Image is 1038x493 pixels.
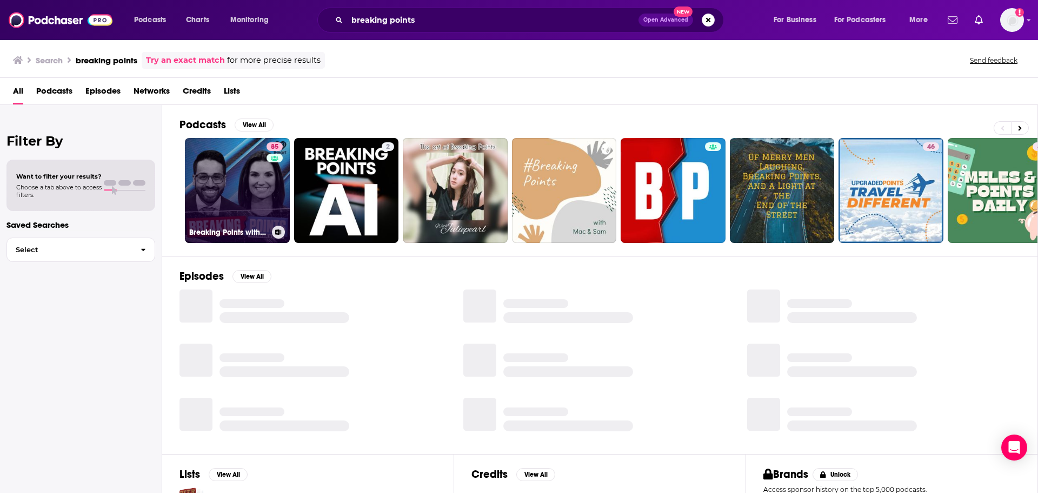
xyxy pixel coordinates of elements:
button: Select [6,238,155,262]
h2: Brands [763,468,808,481]
button: Show profile menu [1000,8,1024,32]
span: for more precise results [227,54,321,67]
button: open menu [766,11,830,29]
a: ListsView All [179,468,248,481]
a: PodcastsView All [179,118,274,132]
span: 46 [927,142,935,153]
a: Try an exact match [146,54,225,67]
h3: Breaking Points with [PERSON_NAME] and [PERSON_NAME] [189,228,268,237]
h2: Episodes [179,269,224,283]
a: All [13,82,23,104]
span: For Podcasters [834,12,886,28]
a: 85Breaking Points with [PERSON_NAME] and [PERSON_NAME] [185,138,290,243]
h2: Lists [179,468,200,481]
button: open menu [127,11,180,29]
span: Monitoring [230,12,269,28]
button: View All [235,119,274,132]
a: Show notifications dropdown [943,11,962,29]
a: 2 [294,138,399,243]
span: Charts [186,12,209,28]
span: Want to filter your results? [16,173,102,180]
button: Unlock [813,468,859,481]
span: Open Advanced [643,17,688,23]
span: New [674,6,693,17]
button: View All [209,468,248,481]
h3: breaking points [76,55,137,65]
a: Podcasts [36,82,72,104]
div: Search podcasts, credits, & more... [328,8,734,32]
a: 2 [382,142,394,151]
h2: Filter By [6,133,155,149]
h3: Search [36,55,63,65]
button: open menu [223,11,283,29]
span: Choose a tab above to access filters. [16,183,102,199]
input: Search podcasts, credits, & more... [347,11,638,29]
a: Episodes [85,82,121,104]
a: Credits [183,82,211,104]
p: Saved Searches [6,220,155,230]
a: Lists [224,82,240,104]
span: 2 [386,142,390,153]
a: Charts [179,11,216,29]
a: 46 [923,142,939,151]
h2: Podcasts [179,118,226,132]
button: View All [232,270,271,283]
a: Networks [134,82,170,104]
span: For Business [774,12,816,28]
span: 85 [271,142,278,153]
span: More [909,12,928,28]
span: Podcasts [134,12,166,28]
svg: Add a profile image [1015,8,1024,17]
h2: Credits [471,468,508,481]
img: Podchaser - Follow, Share and Rate Podcasts [9,10,112,30]
button: Send feedback [967,56,1021,65]
button: Open AdvancedNew [638,14,693,27]
a: 85 [267,142,283,151]
a: 46 [839,138,943,243]
a: EpisodesView All [179,269,271,283]
button: open menu [902,11,941,29]
a: CreditsView All [471,468,555,481]
button: open menu [827,11,902,29]
button: View All [516,468,555,481]
span: Logged in as ereardon [1000,8,1024,32]
img: User Profile [1000,8,1024,32]
a: Show notifications dropdown [970,11,987,29]
span: Select [7,246,132,253]
div: Open Intercom Messenger [1001,435,1027,461]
